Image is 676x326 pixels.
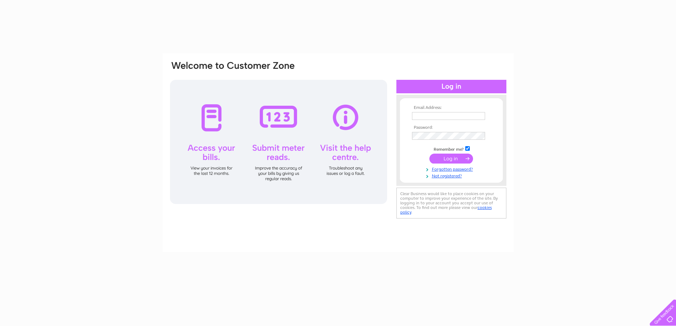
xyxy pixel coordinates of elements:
[410,125,493,130] th: Password:
[410,105,493,110] th: Email Address:
[429,154,473,164] input: Submit
[396,188,506,219] div: Clear Business would like to place cookies on your computer to improve your experience of the sit...
[410,145,493,152] td: Remember me?
[400,205,492,215] a: cookies policy
[412,172,493,179] a: Not registered?
[412,165,493,172] a: Forgotten password?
